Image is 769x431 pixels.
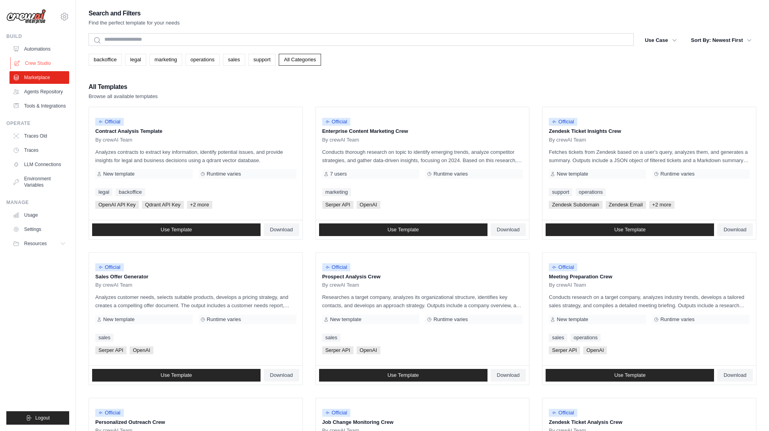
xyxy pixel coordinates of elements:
[549,409,577,417] span: Official
[491,223,526,236] a: Download
[549,293,750,310] p: Conducts research on a target company, analyzes industry trends, develops a tailored sales strate...
[322,409,351,417] span: Official
[557,316,588,323] span: New template
[95,263,124,271] span: Official
[103,171,134,177] span: New template
[640,33,682,47] button: Use Case
[95,346,127,354] span: Serper API
[319,369,487,382] a: Use Template
[35,415,50,421] span: Logout
[491,369,526,382] a: Download
[95,127,296,135] p: Contract Analysis Template
[95,409,124,417] span: Official
[549,418,750,426] p: Zendesk Ticket Analysis Crew
[546,223,714,236] a: Use Template
[95,334,113,342] a: sales
[9,237,69,250] button: Resources
[161,227,192,233] span: Use Template
[279,54,321,66] a: All Categories
[717,369,753,382] a: Download
[387,372,419,378] span: Use Template
[549,137,586,143] span: By crewAI Team
[103,316,134,323] span: New template
[497,372,520,378] span: Download
[95,273,296,281] p: Sales Offer Generator
[264,223,299,236] a: Download
[9,71,69,84] a: Marketplace
[9,223,69,236] a: Settings
[95,293,296,310] p: Analyzes customer needs, selects suitable products, develops a pricing strategy, and creates a co...
[6,199,69,206] div: Manage
[92,369,261,382] a: Use Template
[223,54,245,66] a: sales
[660,316,695,323] span: Runtime varies
[322,137,359,143] span: By crewAI Team
[660,171,695,177] span: Runtime varies
[322,418,523,426] p: Job Change Monitoring Crew
[322,334,340,342] a: sales
[95,282,132,288] span: By crewAI Team
[322,346,353,354] span: Serper API
[207,171,241,177] span: Runtime varies
[549,188,572,196] a: support
[185,54,220,66] a: operations
[357,201,380,209] span: OpenAI
[549,148,750,164] p: Fetches tickets from Zendesk based on a user's query, analyzes them, and generates a summary. Out...
[717,223,753,236] a: Download
[549,118,577,126] span: Official
[724,372,746,378] span: Download
[322,188,351,196] a: marketing
[248,54,276,66] a: support
[330,316,361,323] span: New template
[187,201,212,209] span: +2 more
[9,158,69,171] a: LLM Connections
[6,9,46,24] img: Logo
[322,282,359,288] span: By crewAI Team
[6,120,69,127] div: Operate
[433,316,468,323] span: Runtime varies
[89,93,158,100] p: Browse all available templates
[357,346,380,354] span: OpenAI
[546,369,714,382] a: Use Template
[322,127,523,135] p: Enterprise Content Marketing Crew
[149,54,182,66] a: marketing
[686,33,756,47] button: Sort By: Newest First
[614,227,646,233] span: Use Template
[24,240,47,247] span: Resources
[89,8,180,19] h2: Search and Filters
[95,148,296,164] p: Analyzes contracts to extract key information, identify potential issues, and provide insights fo...
[322,263,351,271] span: Official
[583,346,607,354] span: OpenAI
[95,188,112,196] a: legal
[270,227,293,233] span: Download
[606,201,646,209] span: Zendesk Email
[614,372,646,378] span: Use Template
[322,293,523,310] p: Researches a target company, analyzes its organizational structure, identifies key contacts, and ...
[387,227,419,233] span: Use Template
[322,201,353,209] span: Serper API
[9,85,69,98] a: Agents Repository
[576,188,606,196] a: operations
[95,137,132,143] span: By crewAI Team
[270,372,293,378] span: Download
[89,19,180,27] p: Find the perfect template for your needs
[549,346,580,354] span: Serper API
[10,57,70,70] a: Crew Studio
[6,411,69,425] button: Logout
[322,273,523,281] p: Prospect Analysis Crew
[433,171,468,177] span: Runtime varies
[9,172,69,191] a: Environment Variables
[95,201,139,209] span: OpenAI API Key
[549,273,750,281] p: Meeting Preparation Crew
[9,144,69,157] a: Traces
[724,227,746,233] span: Download
[92,223,261,236] a: Use Template
[115,188,145,196] a: backoffice
[9,100,69,112] a: Tools & Integrations
[9,130,69,142] a: Traces Old
[497,227,520,233] span: Download
[95,118,124,126] span: Official
[322,118,351,126] span: Official
[207,316,241,323] span: Runtime varies
[161,372,192,378] span: Use Template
